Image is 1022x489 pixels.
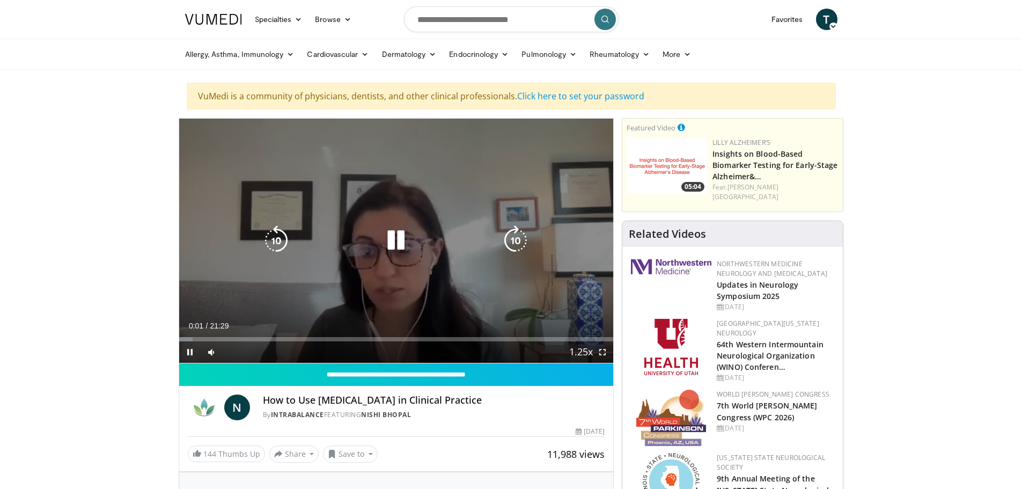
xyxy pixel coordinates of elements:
a: IntraBalance [271,410,324,419]
a: Cardiovascular [300,43,375,65]
a: 64th Western Intermountain Neurological Organization (WINO) Conferen… [717,339,824,372]
img: IntraBalance [188,395,220,420]
img: VuMedi Logo [185,14,242,25]
small: Featured Video [627,123,675,133]
a: N [224,395,250,420]
span: 11,988 views [547,448,605,461]
a: Insights on Blood-Based Biomarker Testing for Early-Stage Alzheimer&… [712,149,837,181]
video-js: Video Player [179,119,614,363]
a: World [PERSON_NAME] Congress [717,390,829,399]
img: 16fe1da8-a9a0-4f15-bd45-1dd1acf19c34.png.150x105_q85_autocrop_double_scale_upscale_version-0.2.png [636,390,706,446]
a: Allergy, Asthma, Immunology [179,43,301,65]
img: f6362829-b0a3-407d-a044-59546adfd345.png.150x105_q85_autocrop_double_scale_upscale_version-0.2.png [644,319,698,375]
button: Fullscreen [592,341,613,363]
a: 7th World [PERSON_NAME] Congress (WPC 2026) [717,400,817,422]
a: Nishi Bhopal [361,410,411,419]
div: [DATE] [717,373,834,383]
span: / [206,322,208,330]
a: Click here to set your password [517,90,644,102]
div: [DATE] [717,424,834,433]
a: [GEOGRAPHIC_DATA][US_STATE] Neurology [717,319,819,338]
button: Share [269,446,319,463]
button: Pause [179,341,201,363]
img: 2a462fb6-9365-492a-ac79-3166a6f924d8.png.150x105_q85_autocrop_double_scale_upscale_version-0.2.jpg [631,259,711,274]
h4: Related Videos [629,228,706,240]
a: Favorites [765,9,810,30]
span: 0:01 [189,322,203,330]
div: By FEATURING [263,410,605,420]
a: 144 Thumbs Up [188,446,265,462]
a: More [656,43,697,65]
div: [DATE] [576,427,605,436]
div: VuMedi is a community of physicians, dentists, and other clinical professionals. [187,83,836,110]
span: 21:29 [210,322,229,330]
button: Playback Rate [570,341,592,363]
a: T [816,9,837,30]
a: [PERSON_NAME][GEOGRAPHIC_DATA] [712,183,778,201]
div: Feat. [712,183,839,202]
a: Dermatology [376,43,443,65]
a: Endocrinology [443,43,515,65]
a: Rheumatology [583,43,656,65]
a: 05:04 [627,138,707,194]
input: Search topics, interventions [404,6,619,32]
img: 89d2bcdb-a0e3-4b93-87d8-cca2ef42d978.png.150x105_q85_crop-smart_upscale.png [627,138,707,194]
span: 144 [203,449,216,459]
button: Save to [323,446,378,463]
button: Mute [201,341,222,363]
a: Northwestern Medicine Neurology and [MEDICAL_DATA] [717,259,827,278]
a: Browse [308,9,358,30]
div: [DATE] [717,302,834,312]
a: Lilly Alzheimer’s [712,138,770,147]
a: Updates in Neurology Symposium 2025 [717,280,798,301]
span: 05:04 [681,182,704,192]
a: Specialties [248,9,309,30]
div: Progress Bar [179,337,614,341]
a: [US_STATE] State Neurological Society [717,453,825,472]
a: Pulmonology [515,43,583,65]
h4: How to Use [MEDICAL_DATA] in Clinical Practice [263,395,605,406]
